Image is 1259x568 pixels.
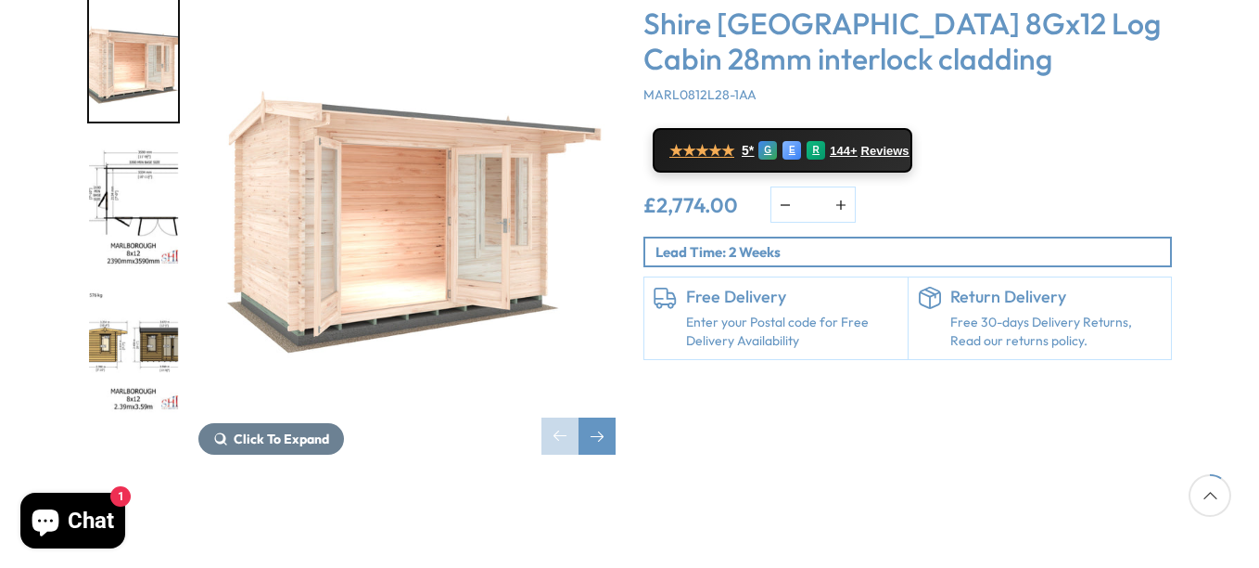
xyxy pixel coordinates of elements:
[89,144,178,267] img: 8gx12marlboroughOPTFLOORPLANMMFT28mmTEMP_dbc48179-7924-48d5-8a7c-59cd4855644c_200x200.jpg
[87,142,180,269] div: 2 / 8
[655,242,1170,262] p: Lead Time: 2 Weeks
[950,314,1163,350] p: Free 30-days Delivery Returns, Read our returns policy.
[653,128,912,173] a: ★★★★★ 5* G E R 144+ Reviews
[950,287,1163,307] h6: Return Delivery
[669,142,734,160] span: ★★★★★
[15,493,131,553] inbox-online-store-chat: Shopify online store chat
[234,431,329,447] span: Click To Expand
[579,418,616,455] div: Next slide
[198,423,344,455] button: Click To Expand
[807,141,825,160] div: R
[541,418,579,455] div: Previous slide
[686,314,898,350] a: Enter your Postal code for Free Delivery Availability
[758,141,777,160] div: G
[643,86,757,103] span: MARL0812L28-1AA
[686,287,898,307] h6: Free Delivery
[643,195,738,215] ins: £2,774.00
[87,287,180,414] div: 3 / 8
[782,141,801,160] div: E
[89,289,178,412] img: 8gx12marlboroughOPTELEVATIONSMFT28mmTEMP_8a4cd015-c851-4e6d-bab1-12216014bf7b_200x200.jpg
[830,144,857,159] span: 144+
[643,6,1172,77] h3: Shire [GEOGRAPHIC_DATA] 8Gx12 Log Cabin 28mm interlock cladding
[861,144,909,159] span: Reviews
